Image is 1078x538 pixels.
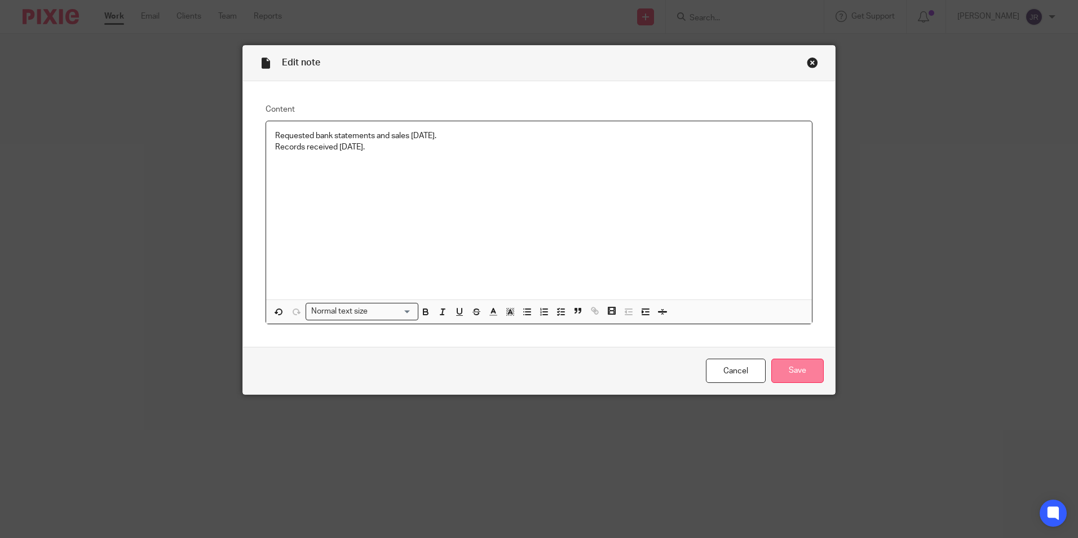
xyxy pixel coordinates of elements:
div: Search for option [306,303,418,320]
p: Records received [DATE]. [275,142,803,153]
a: Cancel [706,359,766,383]
label: Content [266,104,812,115]
span: Normal text size [308,306,370,317]
input: Search for option [371,306,412,317]
p: Requested bank statements and sales [DATE]. [275,130,803,142]
span: Edit note [282,58,320,67]
input: Save [771,359,824,383]
div: Close this dialog window [807,57,818,68]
